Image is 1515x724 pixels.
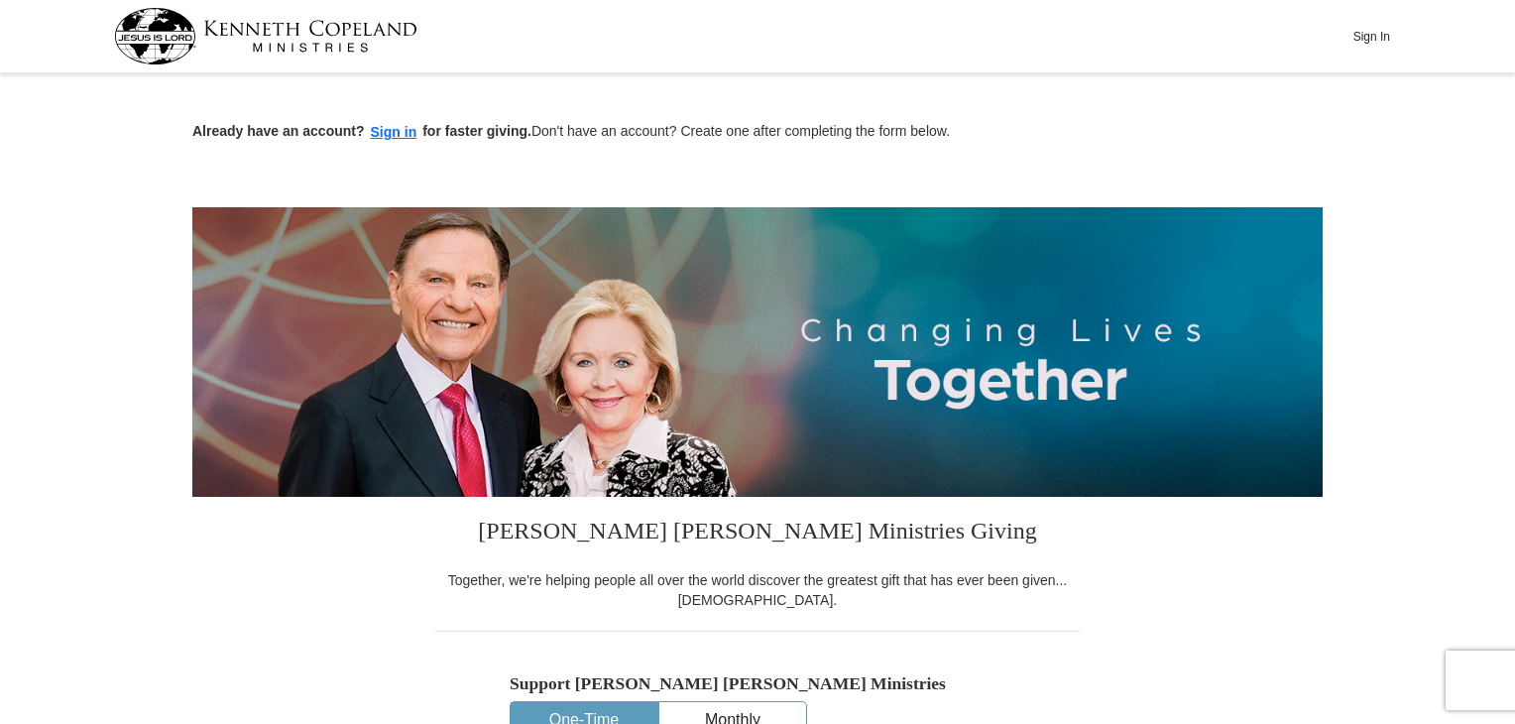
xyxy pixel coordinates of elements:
[1341,21,1401,52] button: Sign In
[510,673,1005,694] h5: Support [PERSON_NAME] [PERSON_NAME] Ministries
[435,497,1080,570] h3: [PERSON_NAME] [PERSON_NAME] Ministries Giving
[114,8,417,64] img: kcm-header-logo.svg
[192,123,531,139] strong: Already have an account? for faster giving.
[192,121,1323,144] p: Don't have an account? Create one after completing the form below.
[435,570,1080,610] div: Together, we're helping people all over the world discover the greatest gift that has ever been g...
[365,121,423,144] button: Sign in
